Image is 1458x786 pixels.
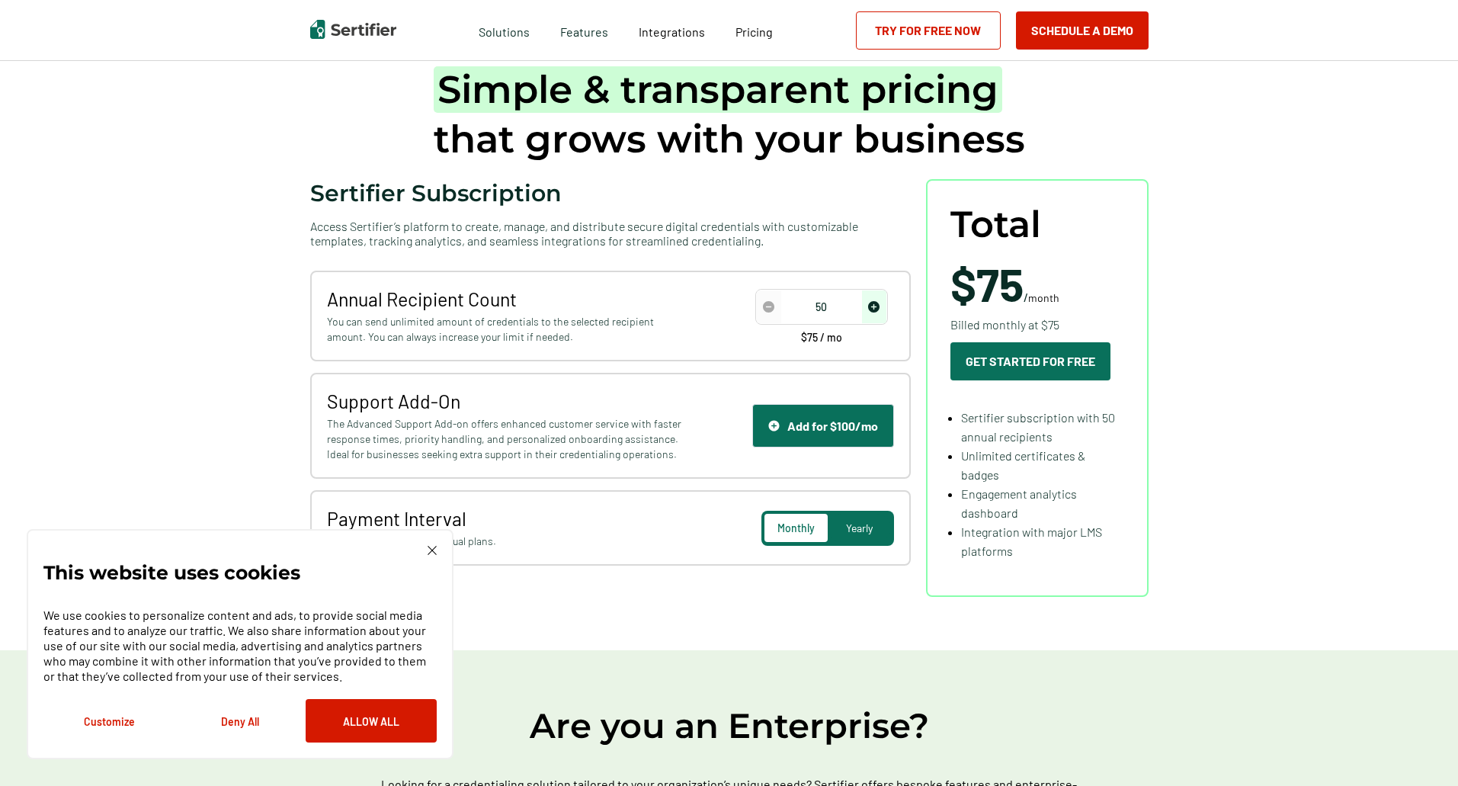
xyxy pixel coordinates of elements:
[950,256,1024,311] span: $75
[961,525,1102,558] span: Integration with major LMS platforms
[768,419,878,433] div: Add for $100/mo
[1016,11,1149,50] button: Schedule a Demo
[428,546,437,555] img: Cookie Popup Close
[43,699,175,743] button: Customize
[43,608,437,684] p: We use cookies to personalize content and ads, to provide social media features and to analyze ou...
[757,290,781,323] span: decrease number
[175,699,306,743] button: Deny All
[43,565,300,580] p: This website uses cookies
[1382,713,1458,786] iframe: Chat Widget
[310,179,562,207] span: Sertifier Subscription
[479,21,530,40] span: Solutions
[961,486,1077,520] span: Engagement analytics dashboard
[639,24,705,39] span: Integrations
[327,314,686,345] span: You can send unlimited amount of credentials to the selected recipient amount. You can always inc...
[272,704,1187,748] h2: Are you an Enterprise?
[735,21,773,40] a: Pricing
[950,315,1059,334] span: Billed monthly at $75
[639,21,705,40] a: Integrations
[310,20,396,39] img: Sertifier | Digital Credentialing Platform
[961,448,1085,482] span: Unlimited certificates & badges
[327,390,686,412] span: Support Add-On
[846,521,873,534] span: Yearly
[306,699,437,743] button: Allow All
[1028,291,1059,304] span: month
[434,66,1002,113] span: Simple & transparent pricing
[950,204,1041,245] span: Total
[950,342,1110,380] button: Get Started For Free
[862,290,886,323] span: increase number
[961,410,1115,444] span: Sertifier subscription with 50 annual recipients
[856,11,1001,50] a: Try for Free Now
[434,65,1025,164] h1: that grows with your business
[735,24,773,39] span: Pricing
[327,287,686,310] span: Annual Recipient Count
[752,404,894,448] button: Support IconAdd for $100/mo
[310,219,911,248] span: Access Sertifier’s platform to create, manage, and distribute secure digital credentials with cus...
[327,534,686,549] span: Get 2 months free with annual plans.
[768,420,780,431] img: Support Icon
[801,332,842,343] span: $75 / mo
[763,301,774,313] img: Decrease Icon
[868,301,880,313] img: Increase Icon
[327,416,686,462] span: The Advanced Support Add-on offers enhanced customer service with faster response times, priority...
[777,521,815,534] span: Monthly
[560,21,608,40] span: Features
[950,261,1059,306] span: /
[327,507,686,530] span: Payment Interval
